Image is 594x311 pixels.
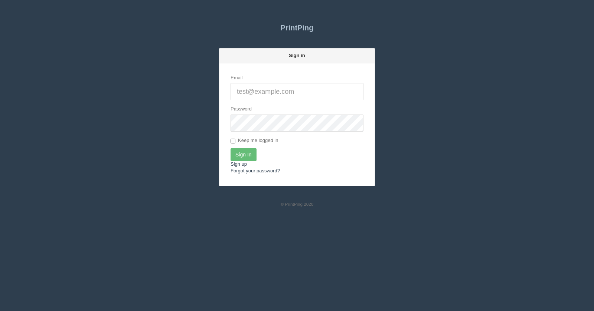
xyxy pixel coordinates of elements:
[219,19,375,37] a: PrintPing
[231,75,243,82] label: Email
[231,148,257,161] input: Sign In
[231,161,247,167] a: Sign up
[231,106,252,113] label: Password
[231,139,235,143] input: Keep me logged in
[231,83,363,100] input: test@example.com
[231,168,280,173] a: Forgot your password?
[231,137,278,145] label: Keep me logged in
[281,202,314,206] small: © PrintPing 2020
[289,53,305,58] strong: Sign in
